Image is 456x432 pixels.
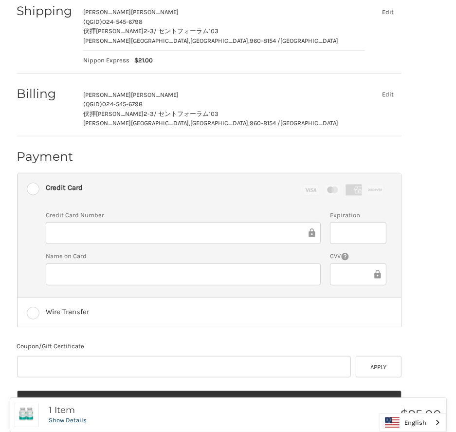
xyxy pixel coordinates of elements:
button: Edit [375,5,401,19]
span: Nippon Express [83,56,129,65]
h3: 1 Item [49,405,245,416]
span: / セントフォーラム103 [154,110,219,117]
label: Expiration [330,210,386,220]
span: [PERSON_NAME] [83,91,131,98]
input: Gift Certificate or Coupon Code [17,356,351,378]
span: 024-545-6798 [102,100,143,108]
span: (QGID) [83,18,102,25]
a: Show Details [49,416,87,424]
button: Apply [356,356,401,378]
a: English [380,413,446,432]
span: [PERSON_NAME] [131,91,179,98]
span: 伏拝[PERSON_NAME]2-3 [83,27,154,35]
span: / セントフォーラム103 [154,27,219,35]
div: Wire Transfer [46,304,89,320]
div: Coupon/Gift Certificate [17,341,401,351]
span: [GEOGRAPHIC_DATA] [280,37,338,44]
iframe: Secure Credit Card Frame - Credit Card Number [53,227,307,239]
iframe: Secure Credit Card Frame - Cardholder Name [53,269,314,280]
h2: Shipping [17,3,74,19]
label: Credit Card Number [46,210,321,220]
label: CVV [330,251,386,261]
span: [PERSON_NAME] [83,8,131,16]
h3: $85.00 [245,407,441,422]
span: [PERSON_NAME] [131,8,179,16]
div: Language [380,413,446,432]
span: 024-545-6798 [102,18,143,25]
h2: Billing [17,86,74,101]
span: $21.00 [129,56,153,65]
span: [PERSON_NAME][GEOGRAPHIC_DATA], [83,119,190,127]
iframe: Secure Credit Card Frame - Expiration Date [337,227,380,239]
label: Name on Card [46,251,321,261]
iframe: Secure Credit Card Frame - CVV [337,269,372,280]
div: Credit Card [46,180,83,196]
button: Edit [375,88,401,101]
span: 960-8154 / [250,119,280,127]
span: [PERSON_NAME][GEOGRAPHIC_DATA], [83,37,190,44]
button: Place Order [17,391,401,417]
img: ParaClean 2 Save Set [15,403,38,427]
span: [GEOGRAPHIC_DATA], [190,119,250,127]
span: [GEOGRAPHIC_DATA] [280,119,338,127]
h2: Payment [17,149,74,164]
span: [GEOGRAPHIC_DATA], [190,37,250,44]
aside: Language selected: English [380,413,446,432]
span: 960-8154 / [250,37,280,44]
span: 伏拝[PERSON_NAME]2-3 [83,110,154,117]
span: (QGID) [83,100,102,108]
